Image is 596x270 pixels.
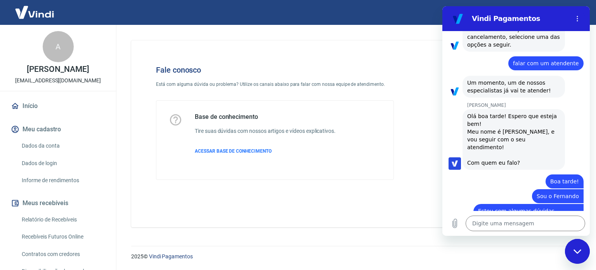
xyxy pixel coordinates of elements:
[19,246,107,262] a: Contratos com credores
[36,202,137,231] span: Estou com algumas dúvidas referente ao cancelamento de algumas vendas, poderia me dizer o pq?
[565,239,590,264] iframe: Botão para abrir a janela de mensagens, conversa em andamento
[15,77,101,85] p: [EMAIL_ADDRESS][DOMAIN_NAME]
[195,113,336,121] h5: Base de conhecimento
[195,148,336,155] a: ACESSAR BASE DE CONHECIMENTO
[9,121,107,138] button: Meu cadastro
[9,195,107,212] button: Meus recebíveis
[149,253,193,260] a: Vindi Pagamentos
[131,253,577,261] p: 2025 ©
[195,127,336,135] h6: Tire suas dúvidas com nossos artigos e vídeos explicativos.
[19,172,107,188] a: Informe de rendimentos
[19,212,107,228] a: Relatório de Recebíveis
[156,65,394,75] h4: Fale conosco
[19,138,107,154] a: Dados da conta
[5,209,20,225] button: Carregar arquivo
[195,148,272,154] span: ACESSAR BASE DE CONHECIMENTO
[27,65,89,73] p: [PERSON_NAME]
[19,155,107,171] a: Dados de login
[427,53,545,157] img: Fale conosco
[9,0,60,24] img: Vindi
[442,6,590,236] iframe: Janela de mensagens
[19,229,107,245] a: Recebíveis Futuros Online
[559,5,587,20] button: Sair
[43,31,74,62] div: A
[9,98,107,115] a: Início
[156,81,394,88] p: Está com alguma dúvida ou problema? Utilize os canais abaixo para falar com nossa equipe de atend...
